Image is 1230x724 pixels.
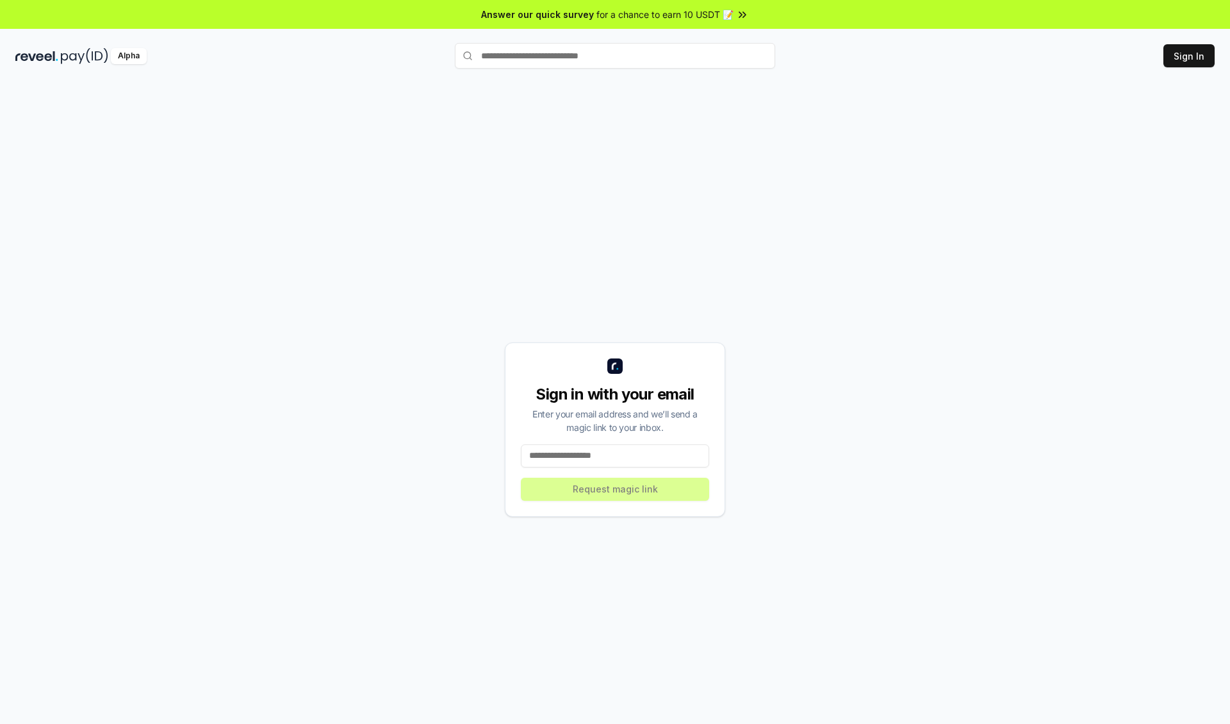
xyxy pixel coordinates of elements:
span: for a chance to earn 10 USDT 📝 [596,8,734,21]
div: Alpha [111,48,147,64]
div: Enter your email address and we’ll send a magic link to your inbox. [521,407,709,434]
button: Sign In [1163,44,1215,67]
img: reveel_dark [15,48,58,64]
img: pay_id [61,48,108,64]
div: Sign in with your email [521,384,709,405]
img: logo_small [607,358,623,374]
span: Answer our quick survey [481,8,594,21]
